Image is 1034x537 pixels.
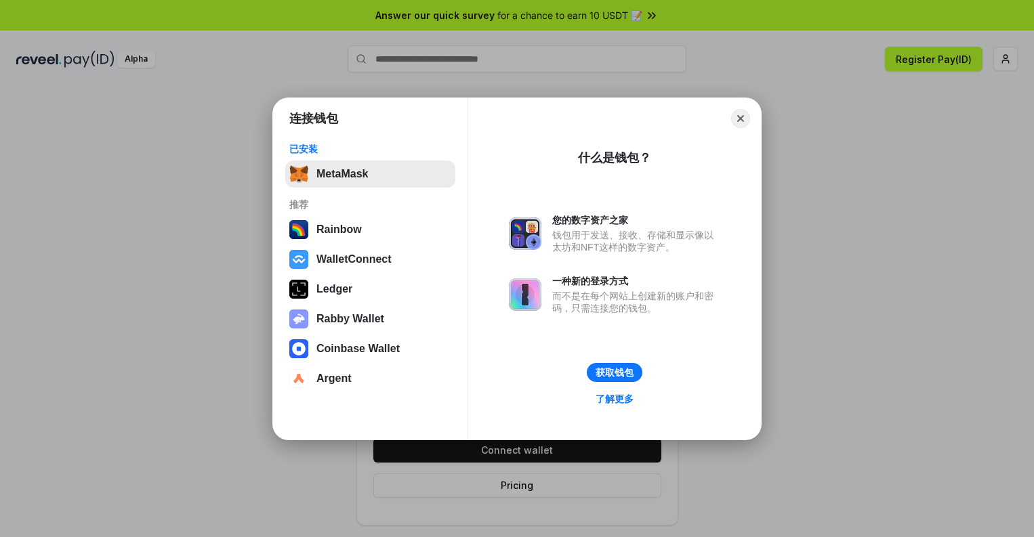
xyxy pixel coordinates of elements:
img: svg+xml,%3Csvg%20width%3D%2228%22%20height%3D%2228%22%20viewBox%3D%220%200%2028%2028%22%20fill%3D... [289,339,308,358]
div: 推荐 [289,198,451,211]
div: Rainbow [316,223,362,236]
div: 一种新的登录方式 [552,275,720,287]
div: 而不是在每个网站上创建新的账户和密码，只需连接您的钱包。 [552,290,720,314]
img: svg+xml,%3Csvg%20width%3D%22120%22%20height%3D%22120%22%20viewBox%3D%220%200%20120%20120%22%20fil... [289,220,308,239]
img: svg+xml,%3Csvg%20xmlns%3D%22http%3A%2F%2Fwww.w3.org%2F2000%2Fsvg%22%20width%3D%2228%22%20height%3... [289,280,308,299]
div: 获取钱包 [596,366,634,379]
button: Close [731,109,750,128]
button: Argent [285,365,455,392]
div: WalletConnect [316,253,392,265]
div: Coinbase Wallet [316,343,400,355]
div: 了解更多 [596,393,634,405]
img: svg+xml,%3Csvg%20fill%3D%22none%22%20height%3D%2233%22%20viewBox%3D%220%200%2035%2033%22%20width%... [289,165,308,184]
button: WalletConnect [285,246,455,273]
div: 什么是钱包？ [578,150,651,166]
div: MetaMask [316,168,368,180]
div: 您的数字资产之家 [552,214,720,226]
button: Rainbow [285,216,455,243]
img: svg+xml,%3Csvg%20xmlns%3D%22http%3A%2F%2Fwww.w3.org%2F2000%2Fsvg%22%20fill%3D%22none%22%20viewBox... [509,278,541,311]
button: Ledger [285,276,455,303]
button: MetaMask [285,160,455,188]
div: Argent [316,372,352,385]
img: svg+xml,%3Csvg%20width%3D%2228%22%20height%3D%2228%22%20viewBox%3D%220%200%2028%2028%22%20fill%3D... [289,250,308,269]
div: 已安装 [289,143,451,155]
img: svg+xml,%3Csvg%20width%3D%2228%22%20height%3D%2228%22%20viewBox%3D%220%200%2028%2028%22%20fill%3D... [289,369,308,388]
button: Coinbase Wallet [285,335,455,362]
div: Ledger [316,283,352,295]
img: svg+xml,%3Csvg%20xmlns%3D%22http%3A%2F%2Fwww.w3.org%2F2000%2Fsvg%22%20fill%3D%22none%22%20viewBox... [289,309,308,328]
div: Rabby Wallet [316,313,384,325]
a: 了解更多 [587,390,642,408]
h1: 连接钱包 [289,110,338,127]
button: Rabby Wallet [285,305,455,332]
img: svg+xml,%3Csvg%20xmlns%3D%22http%3A%2F%2Fwww.w3.org%2F2000%2Fsvg%22%20fill%3D%22none%22%20viewBox... [509,217,541,250]
div: 钱包用于发送、接收、存储和显示像以太坊和NFT这样的数字资产。 [552,229,720,253]
button: 获取钱包 [587,363,642,382]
